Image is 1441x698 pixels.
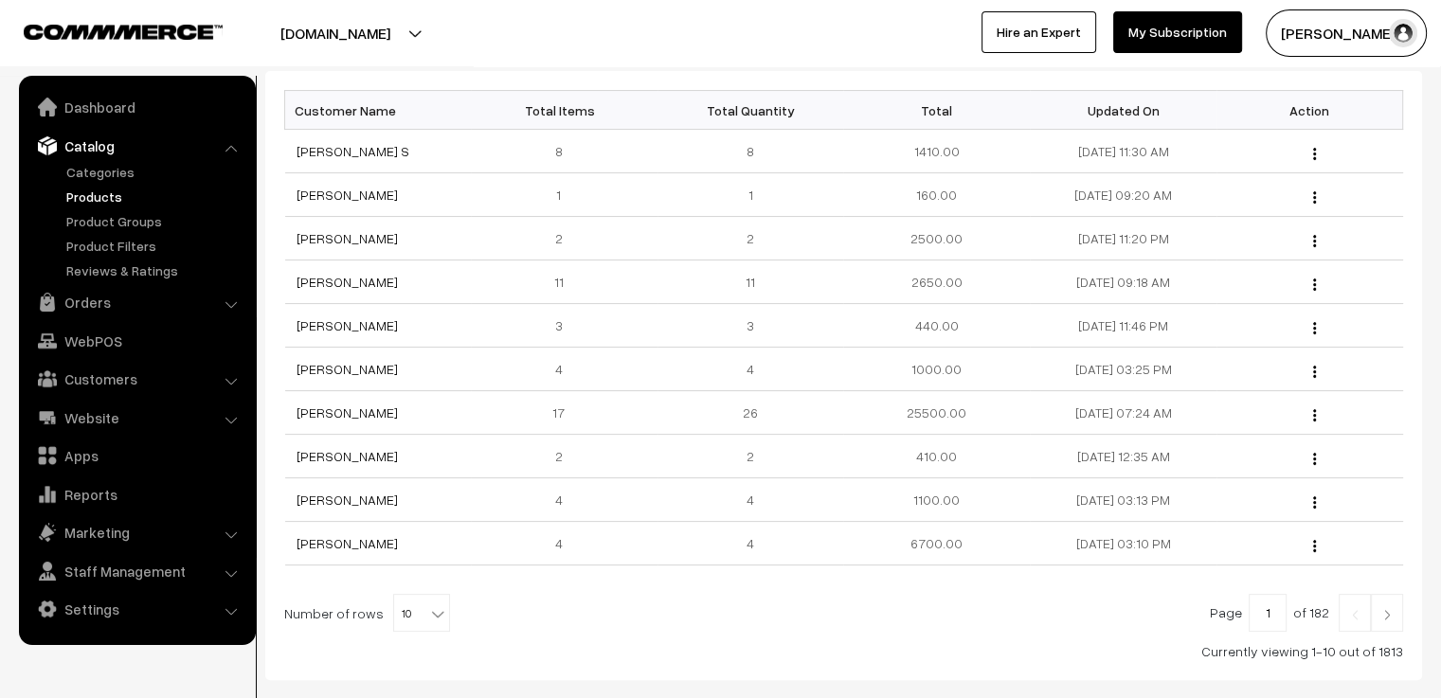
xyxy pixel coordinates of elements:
td: [DATE] 11:30 AM [1030,130,1216,173]
td: 1100.00 [843,478,1030,522]
a: Hire an Expert [982,11,1096,53]
td: 160.00 [843,173,1030,217]
td: [DATE] 03:13 PM [1030,478,1216,522]
td: [DATE] 11:20 PM [1030,217,1216,260]
td: 4 [657,522,844,565]
td: 2 [657,435,844,478]
td: 3 [657,304,844,348]
td: 2 [471,435,657,478]
td: 2 [657,217,844,260]
td: [DATE] 12:35 AM [1030,435,1216,478]
div: Currently viewing 1-10 out of 1813 [284,641,1403,661]
a: Marketing [24,515,249,549]
a: [PERSON_NAME] [297,274,398,290]
th: Updated On [1030,91,1216,130]
span: of 182 [1293,604,1329,620]
td: 8 [471,130,657,173]
img: Menu [1313,366,1316,378]
td: 2500.00 [843,217,1030,260]
span: 10 [393,594,450,632]
td: [DATE] 09:18 AM [1030,260,1216,304]
a: Staff Management [24,554,249,588]
a: Categories [62,162,249,182]
td: 26 [657,391,844,435]
img: COMMMERCE [24,25,223,39]
a: [PERSON_NAME] [297,492,398,508]
span: Page [1210,604,1242,620]
span: Number of rows [284,603,384,623]
td: 4 [471,522,657,565]
img: Menu [1313,540,1316,552]
a: Apps [24,438,249,473]
a: Dashboard [24,90,249,124]
a: [PERSON_NAME] S [297,143,409,159]
a: [PERSON_NAME] [297,361,398,377]
a: Product Groups [62,211,249,231]
td: 25500.00 [843,391,1030,435]
img: Left [1346,609,1363,620]
img: Menu [1313,409,1316,421]
td: 2650.00 [843,260,1030,304]
td: [DATE] 07:24 AM [1030,391,1216,435]
td: 8 [657,130,844,173]
a: [PERSON_NAME] [297,535,398,551]
td: 11 [657,260,844,304]
button: [DOMAIN_NAME] [214,9,457,57]
td: 6700.00 [843,522,1030,565]
a: Catalog [24,129,249,163]
img: Menu [1313,322,1316,334]
a: WebPOS [24,324,249,358]
td: 4 [657,478,844,522]
a: Product Filters [62,236,249,256]
a: Products [62,187,249,206]
a: Customers [24,362,249,396]
img: Menu [1313,191,1316,204]
a: Orders [24,285,249,319]
img: Menu [1313,235,1316,247]
td: 1 [657,173,844,217]
a: [PERSON_NAME] [297,230,398,246]
td: 11 [471,260,657,304]
a: [PERSON_NAME] [297,187,398,203]
a: Settings [24,592,249,626]
img: user [1389,19,1417,47]
a: Reports [24,477,249,511]
td: [DATE] 03:10 PM [1030,522,1216,565]
td: 440.00 [843,304,1030,348]
a: [PERSON_NAME] [297,448,398,464]
td: [DATE] 11:46 PM [1030,304,1216,348]
td: 1 [471,173,657,217]
th: Total [843,91,1030,130]
th: Customer Name [285,91,472,130]
td: 17 [471,391,657,435]
th: Total Items [471,91,657,130]
a: COMMMERCE [24,19,189,42]
img: Menu [1313,453,1316,465]
a: Website [24,401,249,435]
td: 410.00 [843,435,1030,478]
th: Action [1216,91,1403,130]
td: 4 [657,348,844,391]
a: Reviews & Ratings [62,260,249,280]
td: [DATE] 09:20 AM [1030,173,1216,217]
td: 1410.00 [843,130,1030,173]
a: [PERSON_NAME] [297,404,398,421]
a: [PERSON_NAME] [297,317,398,333]
img: Right [1378,609,1396,620]
img: Menu [1313,148,1316,160]
img: Menu [1313,278,1316,291]
td: 4 [471,478,657,522]
span: 10 [394,595,449,633]
td: 3 [471,304,657,348]
th: Total Quantity [657,91,844,130]
td: 2 [471,217,657,260]
img: Menu [1313,496,1316,509]
td: [DATE] 03:25 PM [1030,348,1216,391]
td: 1000.00 [843,348,1030,391]
button: [PERSON_NAME] C [1266,9,1427,57]
a: My Subscription [1113,11,1242,53]
td: 4 [471,348,657,391]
